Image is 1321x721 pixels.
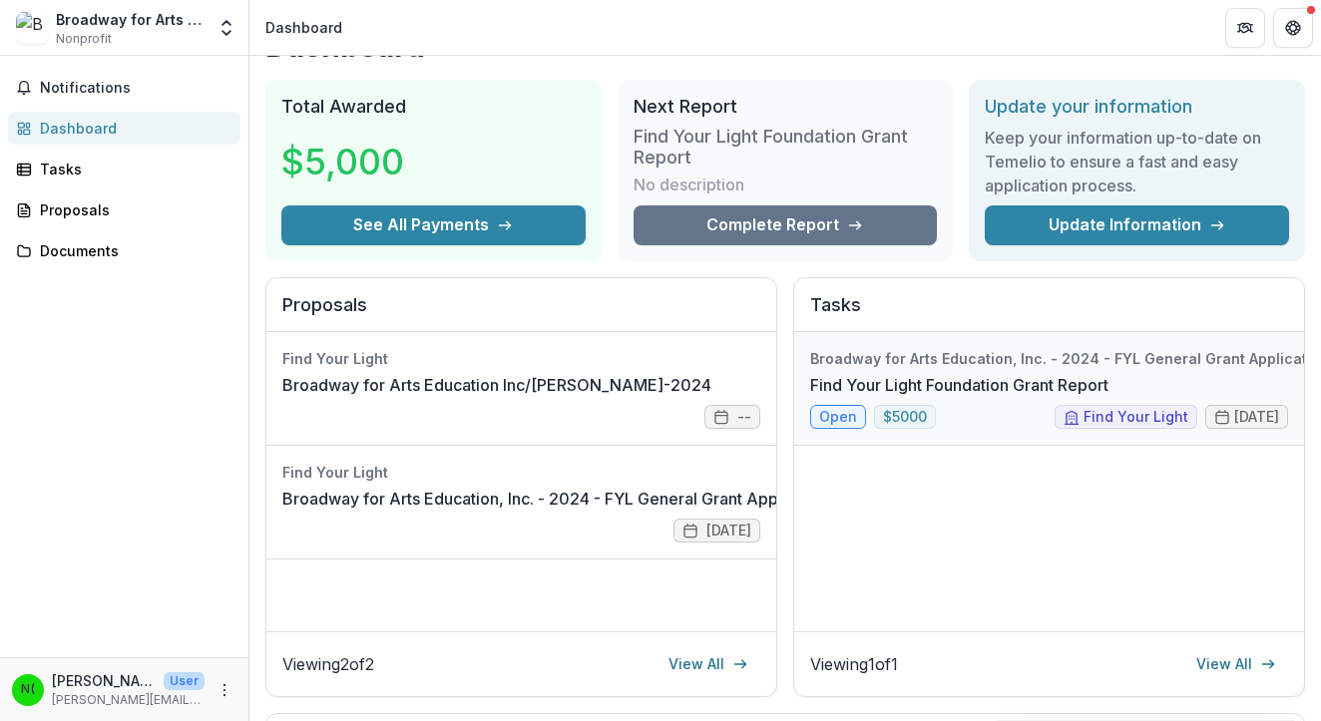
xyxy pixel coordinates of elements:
[213,678,236,702] button: More
[8,193,240,226] a: Proposals
[282,652,374,676] p: Viewing 2 of 2
[281,135,431,188] h3: $5,000
[213,8,240,48] button: Open entity switcher
[810,373,1108,397] a: Find Your Light Foundation Grant Report
[810,294,1288,332] h2: Tasks
[985,96,1289,118] h2: Update your information
[8,72,240,104] button: Notifications
[40,118,224,139] div: Dashboard
[282,294,760,332] h2: Proposals
[634,205,938,245] a: Complete Report
[985,205,1289,245] a: Update Information
[52,670,156,691] p: [PERSON_NAME] (BA)
[8,112,240,145] a: Dashboard
[1225,8,1265,48] button: Partners
[281,96,586,118] h2: Total Awarded
[265,17,342,38] div: Dashboard
[1273,8,1313,48] button: Get Help
[634,126,938,169] h3: Find Your Light Foundation Grant Report
[810,652,898,676] p: Viewing 1 of 1
[8,153,240,185] a: Tasks
[40,240,224,261] div: Documents
[8,234,240,267] a: Documents
[657,648,760,680] a: View All
[40,199,224,220] div: Proposals
[282,373,711,397] a: Broadway for Arts Education Inc/[PERSON_NAME]-2024
[634,173,744,196] p: No description
[52,691,205,709] p: [PERSON_NAME][EMAIL_ADDRESS][DOMAIN_NAME]
[40,80,232,97] span: Notifications
[56,30,112,48] span: Nonprofit
[21,683,35,696] div: Natasha (BA)
[56,9,205,30] div: Broadway for Arts Education, Inc.
[282,487,832,511] a: Broadway for Arts Education, Inc. - 2024 - FYL General Grant Application
[281,205,586,245] button: See All Payments
[164,672,205,690] p: User
[1184,648,1288,680] a: View All
[16,12,48,44] img: Broadway for Arts Education, Inc.
[634,96,938,118] h2: Next Report
[40,159,224,180] div: Tasks
[985,126,1289,197] h3: Keep your information up-to-date on Temelio to ensure a fast and easy application process.
[257,13,350,42] nav: breadcrumb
